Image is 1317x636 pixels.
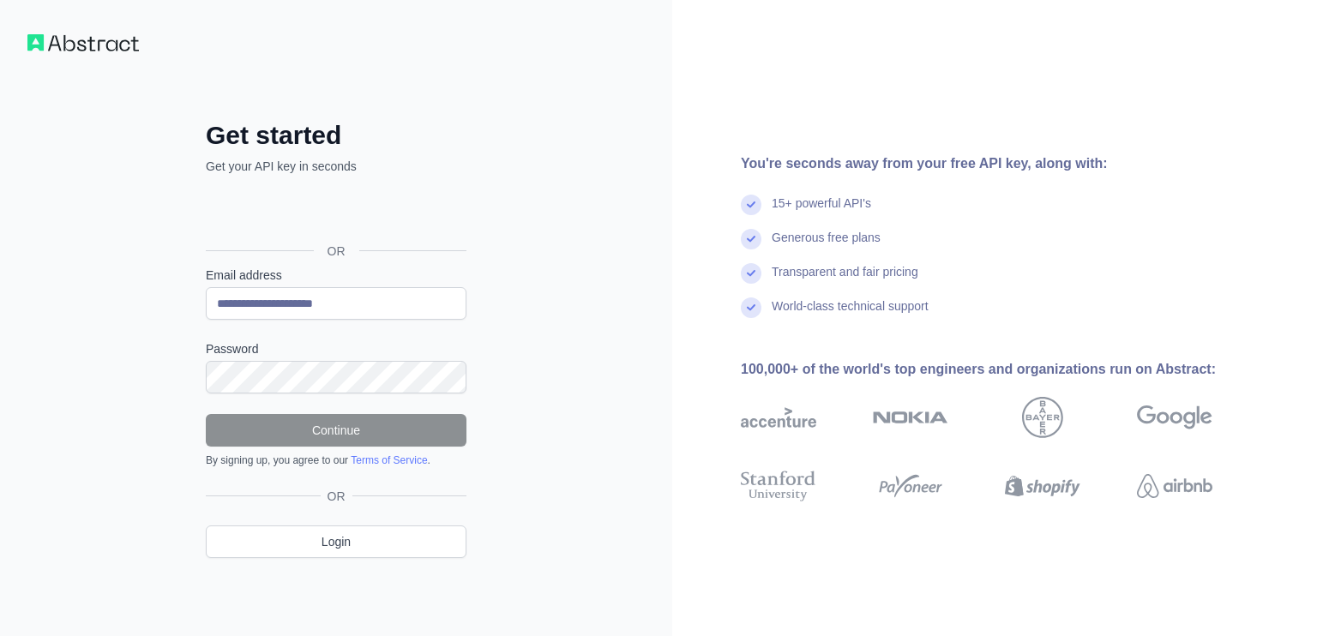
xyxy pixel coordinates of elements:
[321,488,352,505] span: OR
[873,397,948,438] img: nokia
[772,263,918,297] div: Transparent and fair pricing
[873,467,948,505] img: payoneer
[351,454,427,466] a: Terms of Service
[206,414,466,447] button: Continue
[772,195,871,229] div: 15+ powerful API's
[741,229,761,249] img: check mark
[741,397,816,438] img: accenture
[1137,467,1212,505] img: airbnb
[741,263,761,284] img: check mark
[206,267,466,284] label: Email address
[206,120,466,151] h2: Get started
[741,153,1267,174] div: You're seconds away from your free API key, along with:
[741,195,761,215] img: check mark
[741,467,816,505] img: stanford university
[772,297,929,332] div: World-class technical support
[314,243,359,260] span: OR
[741,297,761,318] img: check mark
[1137,397,1212,438] img: google
[206,158,466,175] p: Get your API key in seconds
[206,340,466,357] label: Password
[206,525,466,558] a: Login
[741,359,1267,380] div: 100,000+ of the world's top engineers and organizations run on Abstract:
[197,194,472,231] iframe: Sign in with Google Button
[1022,397,1063,438] img: bayer
[27,34,139,51] img: Workflow
[206,453,466,467] div: By signing up, you agree to our .
[1005,467,1080,505] img: shopify
[772,229,881,263] div: Generous free plans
